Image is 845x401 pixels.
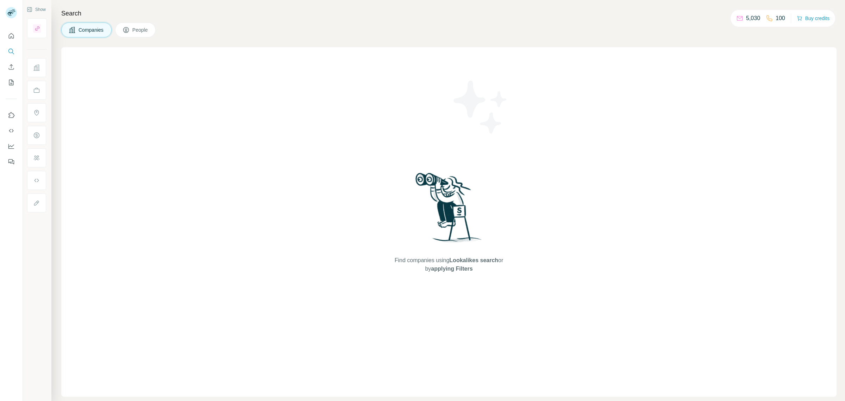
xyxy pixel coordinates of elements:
[449,75,512,139] img: Surfe Illustration - Stars
[132,26,149,33] span: People
[6,109,17,122] button: Use Surfe on LinkedIn
[776,14,785,23] p: 100
[61,8,837,18] h4: Search
[6,76,17,89] button: My lists
[79,26,104,33] span: Companies
[6,45,17,58] button: Search
[22,4,51,15] button: Show
[6,140,17,153] button: Dashboard
[393,256,505,273] span: Find companies using or by
[746,14,760,23] p: 5,030
[431,266,472,272] span: applying Filters
[412,171,486,249] img: Surfe Illustration - Woman searching with binoculars
[6,124,17,137] button: Use Surfe API
[6,30,17,42] button: Quick start
[6,155,17,168] button: Feedback
[6,61,17,73] button: Enrich CSV
[449,257,498,263] span: Lookalikes search
[797,13,830,23] button: Buy credits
